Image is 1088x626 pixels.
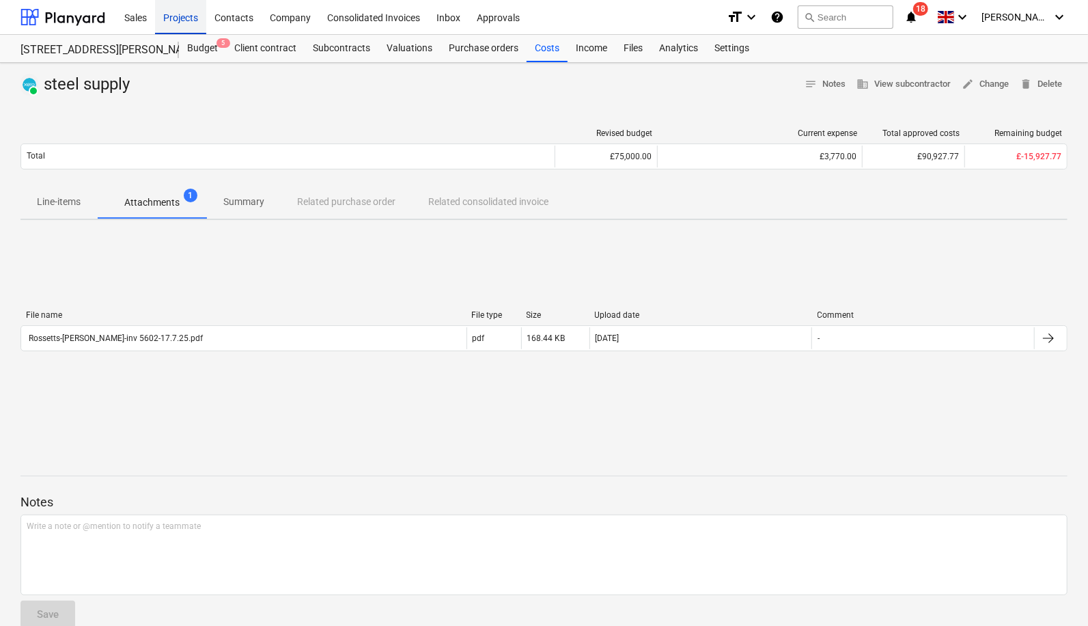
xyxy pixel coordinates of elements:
span: notes [805,78,817,90]
a: Valuations [378,35,441,62]
span: [PERSON_NAME] [981,12,1050,23]
div: Rossetts-[PERSON_NAME]-inv 5602-17.7.25.pdf [27,334,203,343]
a: Costs [527,35,568,62]
a: Budget5 [179,35,226,62]
i: Knowledge base [770,9,784,25]
div: Size [527,310,584,320]
span: 1 [184,189,197,202]
div: Comment [818,310,1029,320]
div: Current expense [663,128,857,138]
button: Delete [1014,74,1068,95]
div: £90,927.77 [862,146,964,167]
a: Purchase orders [441,35,527,62]
span: View subcontractor [856,77,951,92]
div: Upload date [595,310,807,320]
p: Summary [223,195,264,209]
button: Search [798,5,893,29]
span: £-15,927.77 [1016,152,1061,161]
i: format_size [727,9,743,25]
a: Settings [706,35,757,62]
button: View subcontractor [851,74,956,95]
p: Notes [20,494,1068,511]
div: Remaining budget [971,128,1062,138]
span: business [856,78,869,90]
span: 18 [913,2,928,16]
span: Notes [805,77,846,92]
span: delete [1020,78,1032,90]
p: Line-items [37,195,81,209]
div: Revised budget [561,128,652,138]
div: Budget [179,35,226,62]
div: pdf [473,334,485,343]
p: Total [27,150,45,162]
span: edit [962,78,974,90]
div: Total approved costs [868,128,960,138]
a: Client contract [226,35,305,62]
i: keyboard_arrow_down [743,9,759,25]
div: Invoice has been synced with Xero and its status is currently PAID [20,74,38,96]
div: File type [472,310,516,320]
a: Income [568,35,615,62]
div: £75,000.00 [555,146,657,167]
div: - [818,334,820,343]
a: Analytics [651,35,706,62]
div: £3,770.00 [663,152,856,161]
a: Files [615,35,651,62]
i: notifications [904,9,918,25]
span: search [804,12,815,23]
i: keyboard_arrow_down [954,9,971,25]
img: xero.svg [23,78,36,92]
div: [DATE] [596,334,619,343]
span: 5 [217,38,230,48]
button: Change [956,74,1014,95]
iframe: Chat Widget [1020,560,1088,626]
div: File name [26,310,461,320]
i: keyboard_arrow_down [1051,9,1068,25]
div: 168.44 KB [527,334,566,343]
p: Attachments [124,195,180,210]
span: Change [962,77,1009,92]
span: Delete [1020,77,1062,92]
div: [STREET_ADDRESS][PERSON_NAME] [20,43,163,57]
a: Subcontracts [305,35,378,62]
div: steel supply [20,74,135,96]
button: Notes [799,74,851,95]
